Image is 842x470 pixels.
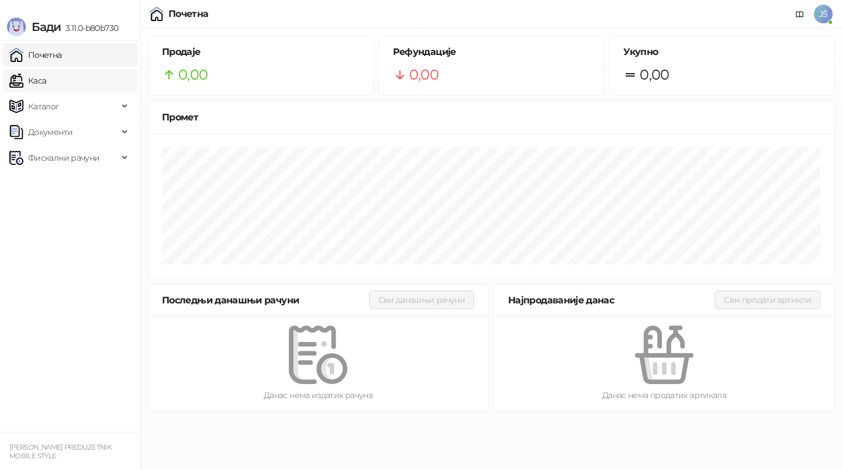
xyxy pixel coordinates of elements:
[162,45,359,59] h5: Продаје
[168,9,209,19] div: Почетна
[369,291,474,309] button: Сви данашњи рачуни
[28,95,60,118] span: Каталог
[9,69,46,92] a: Каса
[508,293,715,307] div: Најпродаваније данас
[28,120,73,144] span: Документи
[7,18,26,36] img: Logo
[61,23,118,33] span: 3.11.0-b80b730
[178,64,208,86] span: 0,00
[715,291,820,309] button: Сви продати артикли
[814,5,833,23] span: JŠ
[9,43,62,67] a: Почетна
[9,443,111,460] small: [PERSON_NAME] PREDUZETNIK MOBILE STYLE
[162,293,369,307] div: Последњи данашњи рачуни
[393,45,590,59] h5: Рефундације
[162,110,820,125] div: Промет
[513,389,816,402] div: Данас нема продатих артикала
[32,20,61,34] span: Бади
[167,389,470,402] div: Данас нема издатих рачуна
[409,64,439,86] span: 0,00
[623,45,820,59] h5: Укупно
[28,146,99,170] span: Фискални рачуни
[640,64,669,86] span: 0,00
[791,5,809,23] a: Документација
